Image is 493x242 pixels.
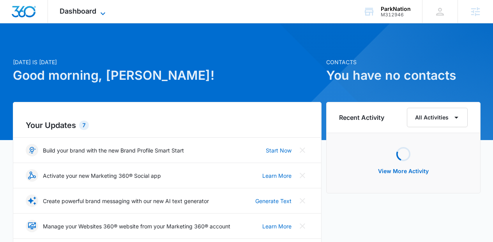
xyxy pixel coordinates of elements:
[43,172,161,180] p: Activate your new Marketing 360® Social app
[381,6,411,12] div: account name
[407,108,468,127] button: All Activities
[13,66,322,85] h1: Good morning, [PERSON_NAME]!
[60,7,96,15] span: Dashboard
[370,162,436,181] button: View More Activity
[43,197,209,205] p: Create powerful brand messaging with our new AI text generator
[26,119,309,131] h2: Your Updates
[262,172,292,180] a: Learn More
[79,121,89,130] div: 7
[339,113,384,122] h6: Recent Activity
[381,12,411,18] div: account id
[43,222,230,230] p: Manage your Websites 360® website from your Marketing 360® account
[255,197,292,205] a: Generate Text
[326,58,481,66] p: Contacts
[262,222,292,230] a: Learn More
[43,146,184,154] p: Build your brand with the new Brand Profile Smart Start
[296,195,309,207] button: Close
[326,66,481,85] h1: You have no contacts
[266,146,292,154] a: Start Now
[13,58,322,66] p: [DATE] is [DATE]
[296,169,309,182] button: Close
[296,144,309,156] button: Close
[296,220,309,232] button: Close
